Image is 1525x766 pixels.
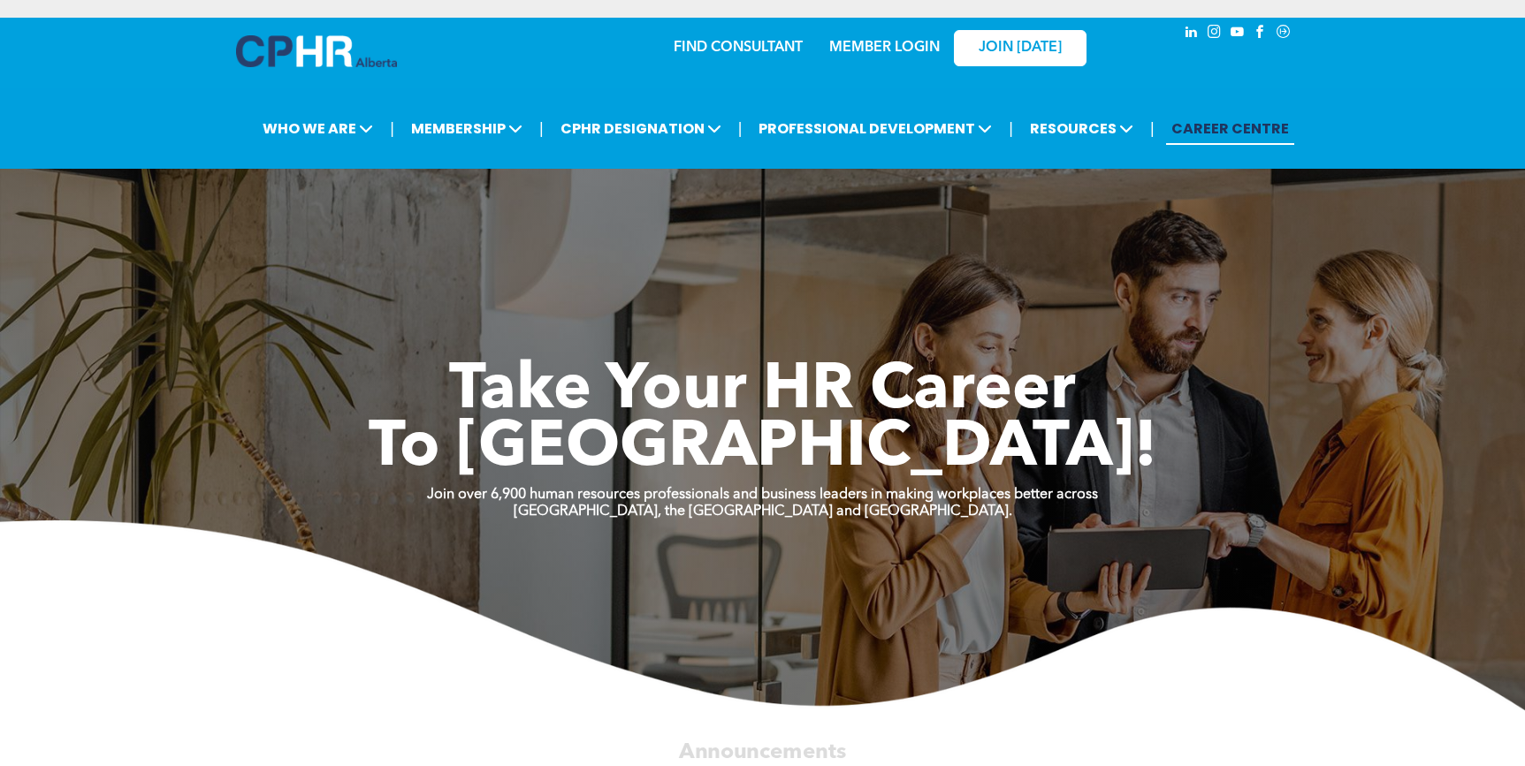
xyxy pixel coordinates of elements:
[1205,22,1224,46] a: instagram
[1251,22,1270,46] a: facebook
[674,41,803,55] a: FIND CONSULTANT
[979,40,1062,57] span: JOIN [DATE]
[1228,22,1247,46] a: youtube
[1166,112,1294,145] a: CAREER CENTRE
[829,41,940,55] a: MEMBER LOGIN
[514,504,1012,519] strong: [GEOGRAPHIC_DATA], the [GEOGRAPHIC_DATA] and [GEOGRAPHIC_DATA].
[369,417,1157,481] span: To [GEOGRAPHIC_DATA]!
[679,741,846,762] span: Announcements
[236,35,397,67] img: A blue and white logo for cp alberta
[1274,22,1293,46] a: Social network
[1009,110,1013,147] li: |
[406,112,528,145] span: MEMBERSHIP
[427,488,1098,502] strong: Join over 6,900 human resources professionals and business leaders in making workplaces better ac...
[753,112,997,145] span: PROFESSIONAL DEVELOPMENT
[555,112,727,145] span: CPHR DESIGNATION
[954,30,1087,66] a: JOIN [DATE]
[1025,112,1139,145] span: RESOURCES
[390,110,394,147] li: |
[738,110,743,147] li: |
[539,110,544,147] li: |
[257,112,378,145] span: WHO WE ARE
[449,360,1076,423] span: Take Your HR Career
[1150,110,1155,147] li: |
[1182,22,1201,46] a: linkedin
